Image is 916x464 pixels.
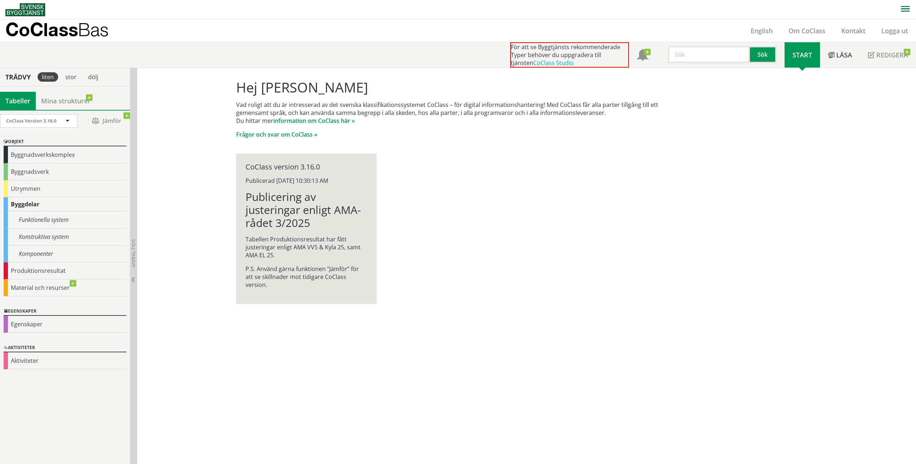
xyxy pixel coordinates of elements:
[78,19,109,40] span: Bas
[4,211,126,228] div: Funktionella system
[236,101,680,125] p: Vad roligt att du är intresserad av det svenska klassifikationssystemet CoClass – för digital inf...
[38,72,58,82] div: liten
[637,50,648,61] span: Notifikationer
[246,265,367,289] p: P.S. Använd gärna funktionen ”Jämför” för att se skillnader mot tidigare CoClass version.
[246,235,367,259] p: Tabellen Produktionsresultat har fått justeringar enligt AMA VVS & Kyla 25, samt AMA EL 25.
[4,146,126,163] div: Byggnadsverkskomplex
[4,245,126,262] div: Komponenter
[236,130,317,138] a: Frågor och svar om CoClass »
[130,239,136,267] span: Dölj trädvy
[668,46,750,63] input: Sök
[61,72,81,82] div: stor
[236,79,680,95] h1: Hej [PERSON_NAME]
[793,51,812,59] span: Start
[876,51,908,59] span: Redigera
[246,163,367,171] div: CoClass version 3.16.0
[510,42,629,68] div: För att se Byggtjänsts rekommenderade Typer behöver du uppgradera till tjänsten
[4,316,126,333] div: Egenskaper
[5,3,45,16] img: Svensk Byggtjänst
[833,26,873,35] a: Kontakt
[860,42,916,68] a: Redigera
[273,117,355,125] a: information om CoClass här »
[4,180,126,197] div: Utrymmen
[1,73,35,81] div: Trädvy
[85,115,128,127] span: Jämför
[4,197,126,211] div: Byggdelar
[36,92,96,110] a: Mina strukturer
[750,46,777,63] button: Sök
[781,26,833,35] a: Om CoClass
[836,51,852,59] span: Läsa
[743,26,781,35] a: English
[4,307,126,316] div: Egenskaper
[4,228,126,245] div: Konstruktiva system
[84,72,103,82] div: dölj
[785,42,820,68] a: Start
[820,42,860,68] a: Läsa
[4,344,126,352] div: Aktiviteter
[246,177,367,185] div: Publicerad [DATE] 10:30:13 AM
[5,20,124,42] a: CoClassBas
[4,163,126,180] div: Byggnadsverk
[4,352,126,369] div: Aktiviteter
[6,117,56,124] span: CoClass Version 3.16.0
[4,262,126,279] div: Produktionsresultat
[873,26,916,35] a: Logga ut
[4,279,126,296] div: Material och resurser
[533,59,574,67] a: CoClass Studio
[5,25,109,34] p: CoClass
[4,138,126,146] div: Objekt
[246,190,367,229] h1: Publicering av justeringar enligt AMA-rådet 3/2025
